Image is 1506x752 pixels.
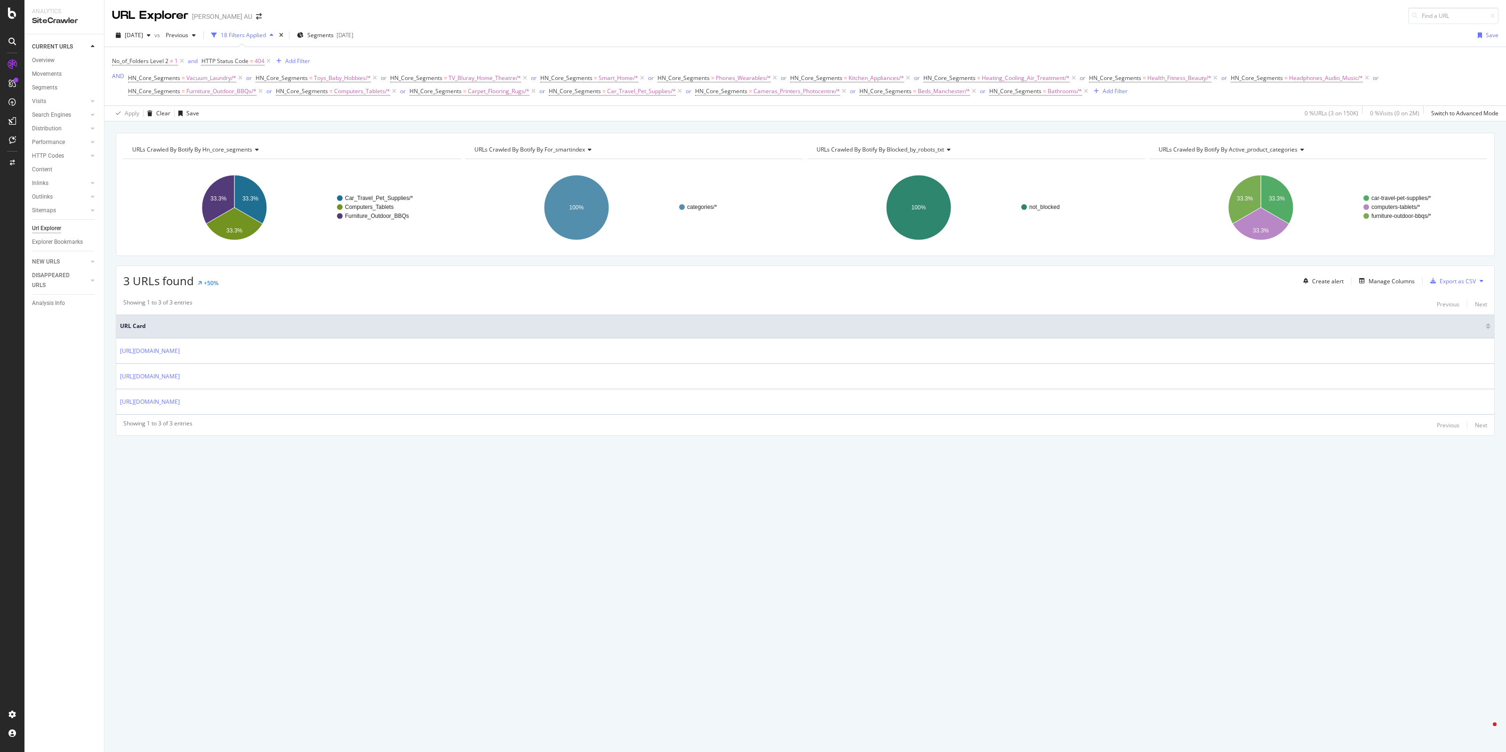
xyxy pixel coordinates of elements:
h4: URLs Crawled By Botify By blocked_by_robots_txt [815,142,1137,157]
span: Headphones_Audio_Music/* [1289,72,1363,85]
svg: A chart. [1150,167,1487,248]
div: Previous [1437,421,1459,429]
div: Create alert [1312,277,1344,285]
div: and [188,57,198,65]
div: Outlinks [32,192,53,202]
div: Next [1475,300,1487,308]
span: = [182,74,185,82]
span: HN_Core_Segments [409,87,462,95]
div: Add Filter [1103,87,1128,95]
a: Url Explorer [32,224,97,233]
svg: A chart. [465,167,803,248]
div: Url Explorer [32,224,61,233]
a: Inlinks [32,178,88,188]
a: DISAPPEARED URLS [32,271,88,290]
span: = [913,87,916,95]
span: = [250,57,253,65]
button: Switch to Advanced Mode [1427,106,1498,121]
div: or [539,87,545,95]
button: or [539,87,545,96]
div: Save [1486,31,1498,39]
a: Outlinks [32,192,88,202]
div: Explorer Bookmarks [32,237,83,247]
span: 2025 Aug. 24th [125,31,143,39]
div: Visits [32,96,46,106]
button: [DATE] [112,28,154,43]
div: SiteCrawler [32,16,96,26]
a: [URL][DOMAIN_NAME] [120,372,180,381]
button: or [850,87,856,96]
span: No_of_Folders Level 2 [112,57,168,65]
text: 33.3% [1269,195,1285,202]
div: URL Explorer [112,8,188,24]
button: Clear [144,106,170,121]
button: or [1080,73,1085,82]
iframe: Intercom live chat [1474,720,1497,743]
div: or [246,74,252,82]
div: Performance [32,137,65,147]
div: Inlinks [32,178,48,188]
text: 33.3% [1237,195,1253,202]
div: DISAPPEARED URLS [32,271,80,290]
a: Segments [32,83,97,93]
div: Showing 1 to 3 of 3 entries [123,298,192,310]
button: or [531,73,537,82]
div: Sitemaps [32,206,56,216]
div: [DATE] [336,31,353,39]
span: HN_Core_Segments [256,74,308,82]
input: Find a URL [1408,8,1498,24]
span: = [182,87,185,95]
div: or [1221,74,1227,82]
a: [URL][DOMAIN_NAME] [120,397,180,407]
button: or [686,87,691,96]
span: URLs Crawled By Botify By blocked_by_robots_txt [817,145,944,153]
text: car-travel-pet-supplies/* [1371,195,1431,201]
span: HN_Core_Segments [695,87,747,95]
a: Visits [32,96,88,106]
div: or [1373,74,1378,82]
span: = [594,74,597,82]
button: Apply [112,106,139,121]
text: 33.3% [226,227,242,234]
span: Cameras_Printers_Photocentre/* [753,85,840,98]
span: Furniture_Outdoor_BBQs/* [186,85,256,98]
span: Computers_Tablets/* [334,85,390,98]
div: Clear [156,109,170,117]
div: Segments [32,83,57,93]
button: and [188,56,198,65]
button: Export as CSV [1426,273,1476,288]
span: HN_Core_Segments [989,87,1041,95]
button: Previous [1437,298,1459,310]
span: URLs Crawled By Botify By active_product_categories [1159,145,1298,153]
div: 0 % Visits ( 0 on 2M ) [1370,109,1419,117]
span: = [1143,74,1146,82]
div: or [381,74,386,82]
span: Bathrooms/* [1048,85,1082,98]
span: HN_Core_Segments [790,74,842,82]
div: or [686,87,691,95]
button: Create alert [1299,273,1344,288]
text: Furniture_Outdoor_BBQs [345,213,409,219]
button: Next [1475,298,1487,310]
div: or [850,87,856,95]
span: ≠ [170,57,173,65]
span: HN_Core_Segments [549,87,601,95]
div: Save [186,109,199,117]
span: Beds_Manchester/* [918,85,970,98]
div: or [914,74,920,82]
button: or [1373,73,1378,82]
button: or [400,87,406,96]
text: computers-tablets/* [1371,204,1420,210]
button: 18 Filters Applied [208,28,277,43]
h4: URLs Crawled By Botify By for_smartindex [473,142,794,157]
span: = [844,74,847,82]
span: HN_Core_Segments [923,74,976,82]
span: Toys_Baby_Hobbies/* [314,72,371,85]
div: Showing 1 to 3 of 3 entries [123,419,192,431]
div: HTTP Codes [32,151,64,161]
span: HN_Core_Segments [657,74,710,82]
div: Export as CSV [1440,277,1476,285]
span: = [329,87,333,95]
